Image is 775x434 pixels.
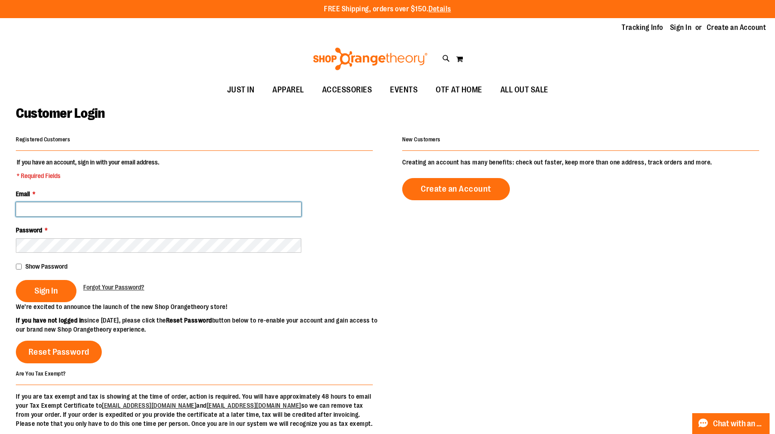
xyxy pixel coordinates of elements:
span: * Required Fields [17,171,159,180]
strong: Registered Customers [16,136,70,143]
span: JUST IN [227,80,255,100]
span: Sign In [34,286,58,296]
legend: If you have an account, sign in with your email address. [16,158,160,180]
button: Sign In [16,280,76,302]
span: Reset Password [29,347,90,357]
strong: Are You Tax Exempt? [16,370,66,376]
a: Details [428,5,451,13]
strong: New Customers [402,136,441,143]
a: Forgot Your Password? [83,283,144,292]
span: Customer Login [16,106,105,121]
span: Email [16,190,30,198]
a: Reset Password [16,341,102,363]
span: Forgot Your Password? [83,284,144,291]
a: Create an Account [707,23,766,33]
span: Password [16,227,42,234]
a: [EMAIL_ADDRESS][DOMAIN_NAME] [207,402,301,409]
span: APPAREL [272,80,304,100]
span: ACCESSORIES [322,80,372,100]
a: Create an Account [402,178,510,200]
p: We’re excited to announce the launch of the new Shop Orangetheory store! [16,302,388,311]
p: Creating an account has many benefits: check out faster, keep more than one address, track orders... [402,158,759,167]
a: Tracking Info [622,23,663,33]
img: Shop Orangetheory [312,48,429,70]
span: ALL OUT SALE [500,80,548,100]
a: [EMAIL_ADDRESS][DOMAIN_NAME] [102,402,196,409]
strong: Reset Password [166,317,212,324]
p: If you are tax exempt and tax is showing at the time of order, action is required. You will have ... [16,392,373,428]
p: since [DATE], please click the button below to re-enable your account and gain access to our bran... [16,316,388,334]
p: FREE Shipping, orders over $150. [324,4,451,14]
strong: If you have not logged in [16,317,84,324]
span: OTF AT HOME [436,80,482,100]
span: Show Password [25,263,67,270]
button: Chat with an Expert [692,413,770,434]
span: Chat with an Expert [713,420,764,428]
span: Create an Account [421,184,491,194]
a: Sign In [670,23,692,33]
span: EVENTS [390,80,418,100]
